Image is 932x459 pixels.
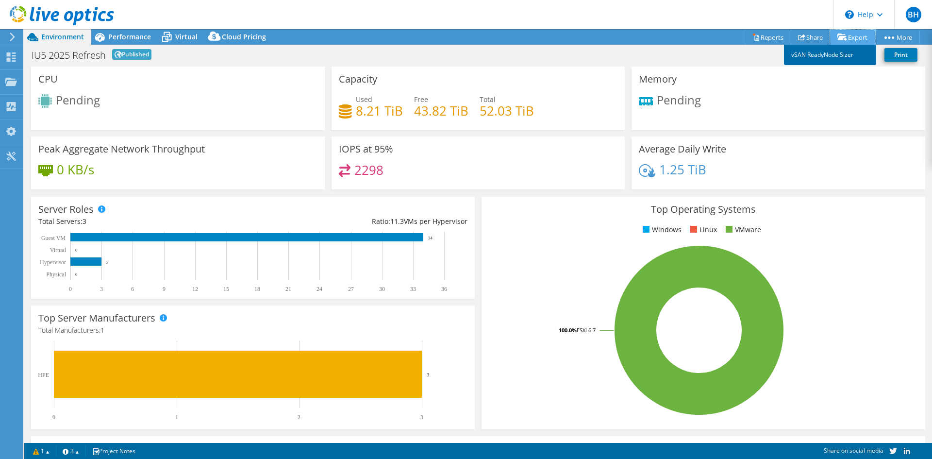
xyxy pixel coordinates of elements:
a: Share [791,30,831,45]
h4: 2298 [354,165,383,175]
a: vSAN ReadyNode Sizer [784,45,876,65]
text: 3 [420,414,423,421]
h3: Peak Aggregate Network Throughput [38,144,205,154]
li: Windows [640,224,682,235]
svg: \n [845,10,854,19]
text: 36 [441,286,447,292]
text: 6 [131,286,134,292]
a: Reports [745,30,791,45]
div: Ratio: VMs per Hypervisor [253,216,467,227]
tspan: 100.0% [559,326,577,334]
span: Pending [56,92,100,108]
text: Guest VM [41,235,66,241]
h3: IOPS at 95% [339,144,393,154]
span: Published [112,49,151,60]
span: Share on social media [824,446,883,455]
span: Virtual [175,32,198,41]
text: 0 [52,414,55,421]
h4: 43.82 TiB [414,105,468,116]
span: Total [480,95,496,104]
text: 34 [428,236,433,240]
text: 30 [379,286,385,292]
a: 3 [56,445,86,457]
text: HPE [38,372,49,378]
h3: Memory [639,74,677,85]
h3: Server Roles [38,204,94,215]
h3: Top Operating Systems [489,204,918,215]
text: 12 [192,286,198,292]
text: Physical [46,271,66,278]
li: VMware [723,224,761,235]
h4: 1.25 TiB [659,164,706,175]
text: 15 [223,286,229,292]
text: Hypervisor [40,259,66,266]
text: 0 [69,286,72,292]
h3: CPU [38,74,58,85]
span: 1 [100,325,104,335]
h4: Total Manufacturers: [38,325,467,336]
h3: Average Daily Write [639,144,726,154]
span: 11.3 [390,217,404,226]
text: 9 [163,286,166,292]
a: 1 [26,445,56,457]
span: Pending [657,92,701,108]
h1: IU5 2025 Refresh [32,51,106,60]
h4: 8.21 TiB [356,105,403,116]
text: 21 [285,286,291,292]
text: 27 [348,286,354,292]
text: 2 [298,414,300,421]
li: Linux [688,224,717,235]
h4: 0 KB/s [57,164,94,175]
span: BH [906,7,921,22]
a: More [875,30,920,45]
a: Project Notes [85,445,142,457]
text: 3 [427,372,430,377]
text: 0 [75,248,78,253]
text: 1 [175,414,178,421]
h4: 52.03 TiB [480,105,534,116]
span: 3 [83,217,86,226]
tspan: ESXi 6.7 [577,326,596,334]
text: Virtual [50,247,67,254]
div: Total Servers: [38,216,253,227]
span: Cloud Pricing [222,32,266,41]
h3: Capacity [339,74,377,85]
span: Performance [108,32,151,41]
h3: Top Server Manufacturers [38,313,155,323]
text: 33 [410,286,416,292]
span: Used [356,95,372,104]
text: 18 [254,286,260,292]
span: Free [414,95,428,104]
a: Export [830,30,875,45]
span: Environment [41,32,84,41]
text: 3 [100,286,103,292]
text: 3 [106,260,109,265]
text: 0 [75,272,78,277]
text: 24 [316,286,322,292]
a: Print [884,48,917,62]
